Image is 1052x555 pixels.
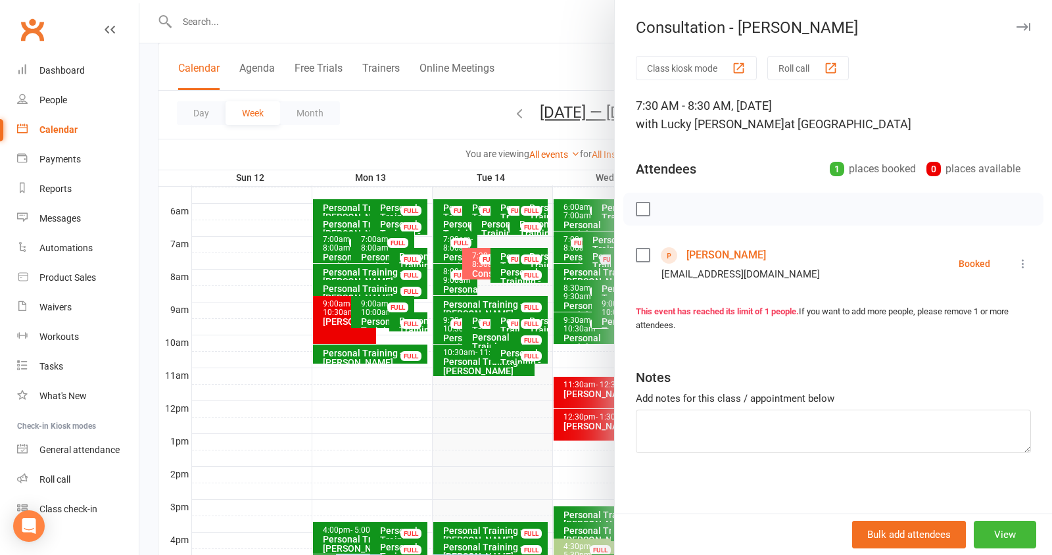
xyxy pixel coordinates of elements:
div: Messages [39,213,81,224]
div: Reports [39,183,72,194]
button: View [974,521,1036,548]
button: Class kiosk mode [636,56,757,80]
div: General attendance [39,445,120,455]
div: Product Sales [39,272,96,283]
div: [EMAIL_ADDRESS][DOMAIN_NAME] [661,266,820,283]
a: Clubworx [16,13,49,46]
a: [PERSON_NAME] [686,245,766,266]
a: Class kiosk mode [17,495,139,524]
a: Roll call [17,465,139,495]
span: with Lucky [PERSON_NAME] [636,117,784,131]
div: Open Intercom Messenger [13,510,45,542]
button: Roll call [767,56,849,80]
div: Payments [39,154,81,164]
a: What's New [17,381,139,411]
a: Calendar [17,115,139,145]
div: 1 [830,162,844,176]
a: Dashboard [17,56,139,85]
div: Class check-in [39,504,97,514]
div: places available [926,160,1020,178]
a: Product Sales [17,263,139,293]
div: Attendees [636,160,696,178]
div: Consultation - [PERSON_NAME] [615,18,1052,37]
div: What's New [39,391,87,401]
span: at [GEOGRAPHIC_DATA] [784,117,911,131]
div: Add notes for this class / appointment below [636,391,1031,406]
a: Waivers [17,293,139,322]
div: Waivers [39,302,72,312]
a: Messages [17,204,139,233]
div: Automations [39,243,93,253]
div: If you want to add more people, please remove 1 or more attendees. [636,305,1031,333]
div: Booked [959,259,990,268]
div: Dashboard [39,65,85,76]
a: Reports [17,174,139,204]
div: People [39,95,67,105]
button: Bulk add attendees [852,521,966,548]
strong: This event has reached its limit of 1 people. [636,306,799,316]
div: Roll call [39,474,70,485]
div: Calendar [39,124,78,135]
a: General attendance kiosk mode [17,435,139,465]
div: 0 [926,162,941,176]
div: Tasks [39,361,63,372]
div: Workouts [39,331,79,342]
div: Notes [636,368,671,387]
a: Payments [17,145,139,174]
a: Workouts [17,322,139,352]
a: Automations [17,233,139,263]
a: People [17,85,139,115]
div: 7:30 AM - 8:30 AM, [DATE] [636,97,1031,133]
div: places booked [830,160,916,178]
a: Tasks [17,352,139,381]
